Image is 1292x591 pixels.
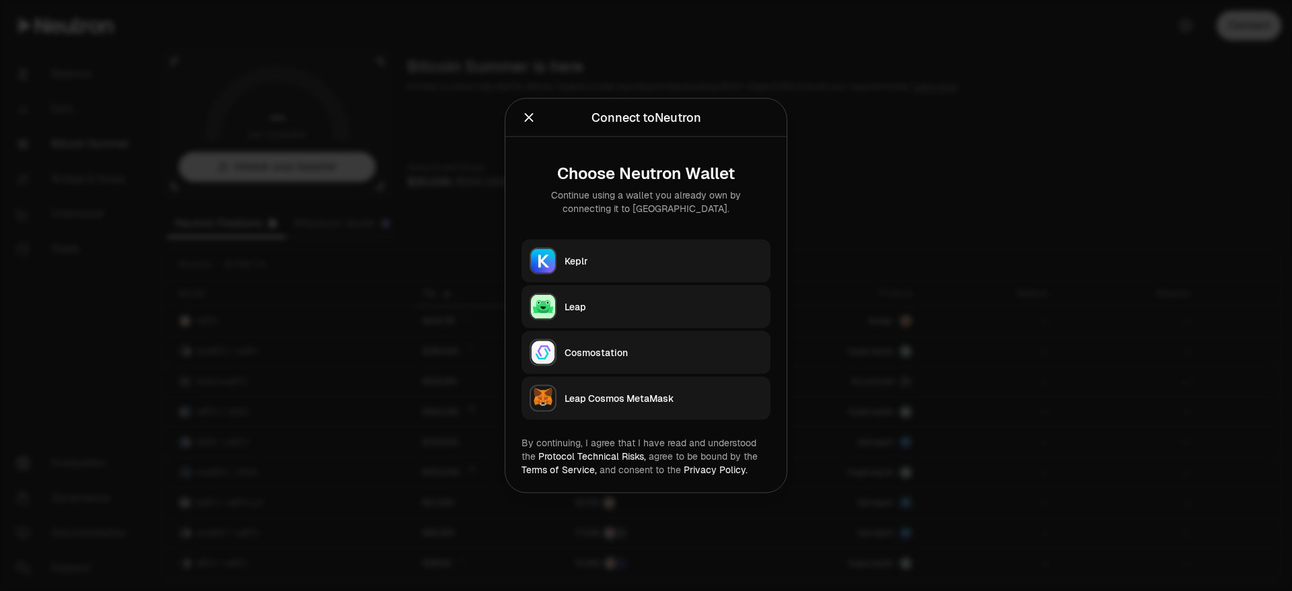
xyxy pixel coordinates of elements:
[565,392,762,405] div: Leap Cosmos MetaMask
[684,464,748,476] a: Privacy Policy.
[522,108,536,127] button: Close
[522,377,770,420] button: Leap Cosmos MetaMaskLeap Cosmos MetaMask
[522,331,770,374] button: CosmostationCosmostation
[522,240,770,283] button: KeplrKeplr
[538,450,646,462] a: Protocol Technical Risks,
[522,436,770,477] div: By continuing, I agree that I have read and understood the agree to be bound by the and consent t...
[565,254,762,268] div: Keplr
[531,295,555,319] img: Leap
[565,346,762,359] div: Cosmostation
[532,164,760,183] div: Choose Neutron Wallet
[531,386,555,411] img: Leap Cosmos MetaMask
[522,285,770,328] button: LeapLeap
[591,108,701,127] div: Connect to Neutron
[531,341,555,365] img: Cosmostation
[522,464,597,476] a: Terms of Service,
[565,300,762,314] div: Leap
[532,188,760,215] div: Continue using a wallet you already own by connecting it to [GEOGRAPHIC_DATA].
[531,249,555,273] img: Keplr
